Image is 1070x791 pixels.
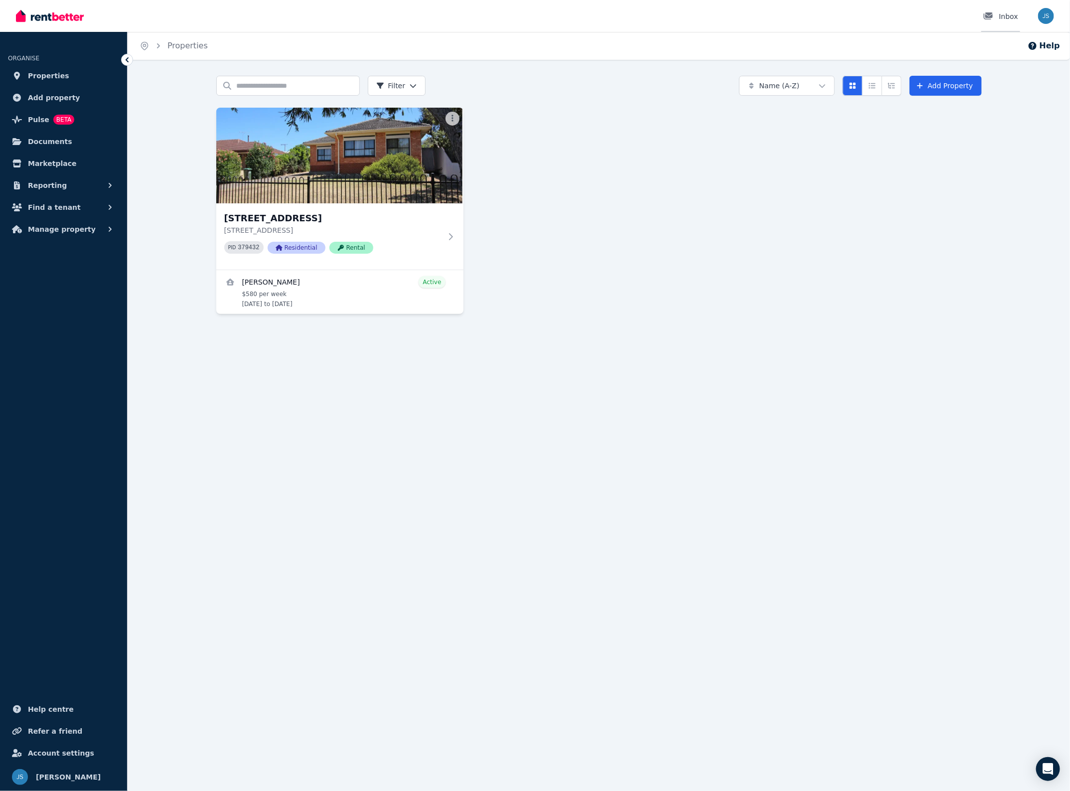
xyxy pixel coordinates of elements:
[167,41,208,50] a: Properties
[8,154,119,173] a: Marketplace
[329,242,373,254] span: Rental
[216,108,463,203] img: 55 Elgin Ave, Christies Beach
[8,66,119,86] a: Properties
[28,114,49,126] span: Pulse
[28,136,72,148] span: Documents
[843,76,902,96] div: View options
[28,201,81,213] span: Find a tenant
[28,179,67,191] span: Reporting
[446,112,459,126] button: More options
[128,32,220,60] nav: Breadcrumb
[28,747,94,759] span: Account settings
[8,110,119,130] a: PulseBETA
[268,242,325,254] span: Residential
[910,76,982,96] a: Add Property
[8,699,119,719] a: Help centre
[843,76,863,96] button: Card view
[28,725,82,737] span: Refer a friend
[862,76,882,96] button: Compact list view
[983,11,1018,21] div: Inbox
[28,70,69,82] span: Properties
[28,223,96,235] span: Manage property
[28,703,74,715] span: Help centre
[8,197,119,217] button: Find a tenant
[368,76,426,96] button: Filter
[216,270,463,314] a: View details for Danielle Hamilton
[376,81,406,91] span: Filter
[12,769,28,785] img: Jason Strange
[8,55,39,62] span: ORGANISE
[216,108,463,270] a: 55 Elgin Ave, Christies Beach[STREET_ADDRESS][STREET_ADDRESS]PID 379432ResidentialRental
[1036,757,1060,781] div: Open Intercom Messenger
[224,225,442,235] p: [STREET_ADDRESS]
[739,76,835,96] button: Name (A-Z)
[882,76,902,96] button: Expanded list view
[8,88,119,108] a: Add property
[1028,40,1060,52] button: Help
[228,245,236,250] small: PID
[28,92,80,104] span: Add property
[8,721,119,741] a: Refer a friend
[8,175,119,195] button: Reporting
[16,8,84,23] img: RentBetter
[28,158,76,169] span: Marketplace
[8,743,119,763] a: Account settings
[53,115,74,125] span: BETA
[36,771,101,783] span: [PERSON_NAME]
[8,132,119,152] a: Documents
[238,244,259,251] code: 379432
[8,219,119,239] button: Manage property
[760,81,800,91] span: Name (A-Z)
[224,211,442,225] h3: [STREET_ADDRESS]
[1038,8,1054,24] img: Jason Strange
